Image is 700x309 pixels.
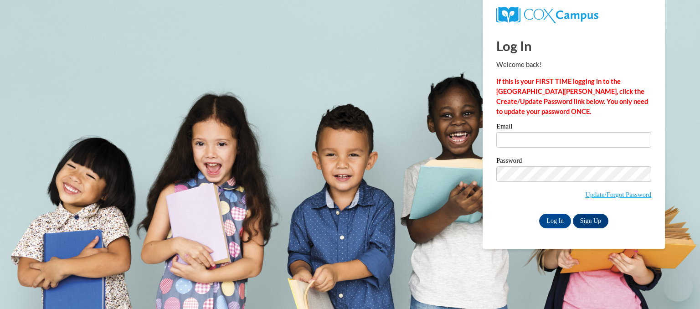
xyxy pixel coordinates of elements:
input: Log In [539,214,571,228]
a: Sign Up [573,214,608,228]
iframe: Button to launch messaging window [664,273,693,302]
strong: If this is your FIRST TIME logging in to the [GEOGRAPHIC_DATA][PERSON_NAME], click the Create/Upd... [496,77,648,115]
a: Update/Forgot Password [585,191,651,198]
p: Welcome back! [496,60,651,70]
a: COX Campus [496,7,651,23]
label: Password [496,157,651,166]
img: COX Campus [496,7,598,23]
h1: Log In [496,36,651,55]
label: Email [496,123,651,132]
